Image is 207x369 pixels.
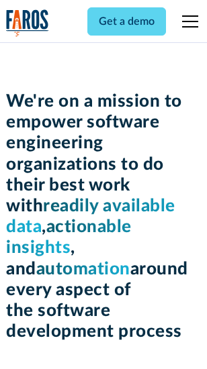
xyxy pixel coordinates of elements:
div: menu [174,5,201,38]
span: readily available data [6,197,175,235]
span: automation [36,260,130,278]
a: home [6,9,49,37]
a: Get a demo [87,7,166,36]
span: actionable insights [6,218,132,256]
h1: We're on a mission to empower software engineering organizations to do their best work with , , a... [6,91,201,342]
img: Logo of the analytics and reporting company Faros. [6,9,49,37]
